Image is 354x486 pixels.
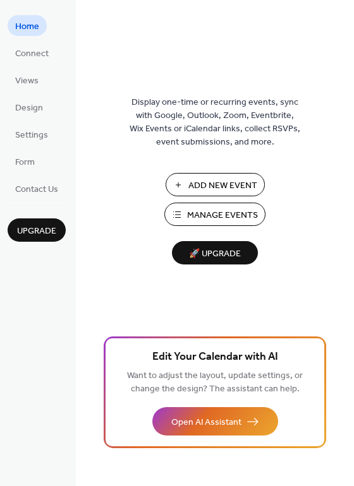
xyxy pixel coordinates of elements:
[15,20,39,33] span: Home
[15,156,35,169] span: Form
[15,74,39,88] span: Views
[188,179,257,193] span: Add New Event
[8,42,56,63] a: Connect
[171,416,241,429] span: Open AI Assistant
[180,246,250,263] span: 🚀 Upgrade
[15,47,49,61] span: Connect
[8,124,56,145] a: Settings
[8,97,51,117] a: Design
[127,367,303,398] span: Want to adjust the layout, update settings, or change the design? The assistant can help.
[15,183,58,196] span: Contact Us
[187,209,258,222] span: Manage Events
[8,15,47,36] a: Home
[8,151,42,172] a: Form
[152,407,278,436] button: Open AI Assistant
[8,69,46,90] a: Views
[15,102,43,115] span: Design
[17,225,56,238] span: Upgrade
[164,203,265,226] button: Manage Events
[172,241,258,264] button: 🚀 Upgrade
[166,173,265,196] button: Add New Event
[130,96,300,149] span: Display one-time or recurring events, sync with Google, Outlook, Zoom, Eventbrite, Wix Events or ...
[15,129,48,142] span: Settings
[8,218,66,242] button: Upgrade
[152,348,278,366] span: Edit Your Calendar with AI
[8,178,66,199] a: Contact Us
